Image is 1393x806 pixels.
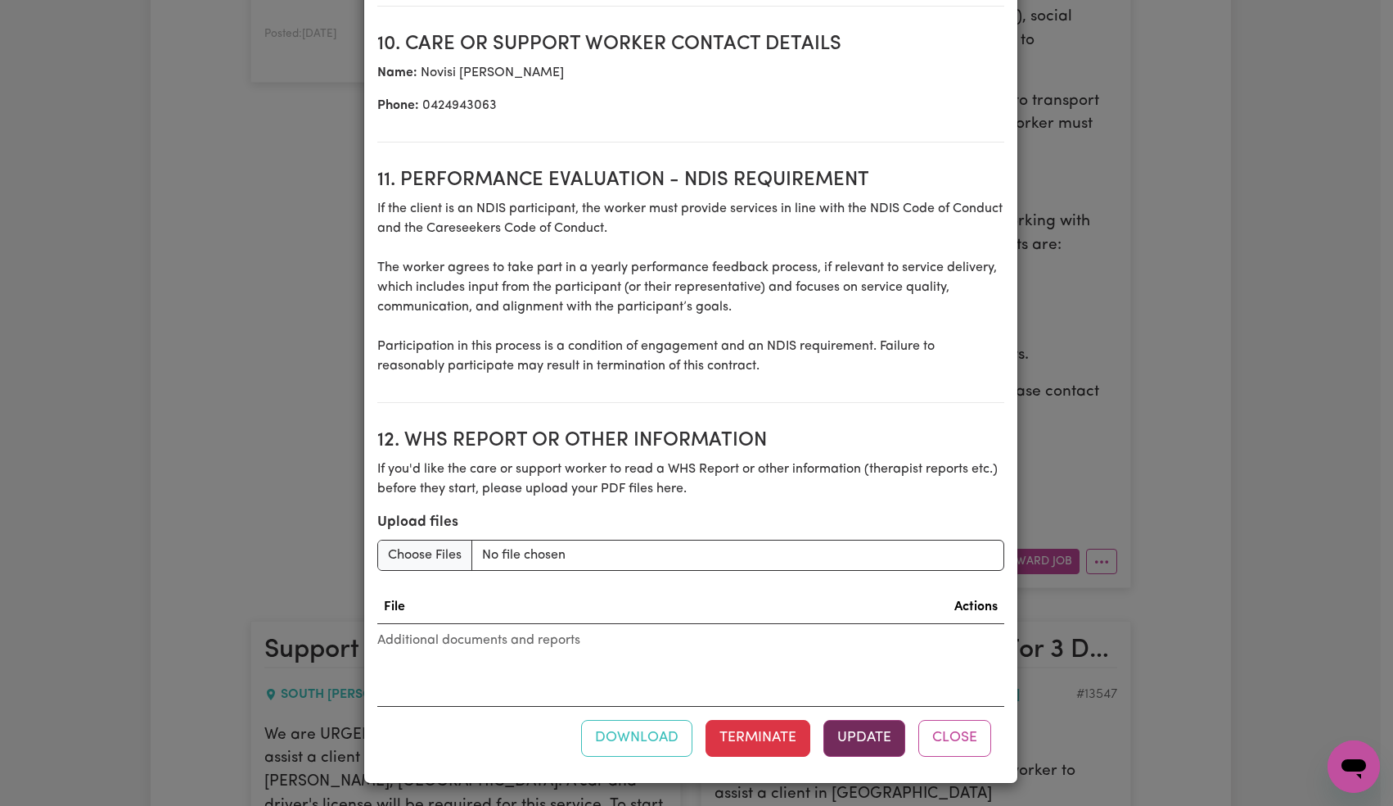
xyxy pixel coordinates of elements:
caption: Additional documents and reports [377,624,1004,657]
b: Phone: [377,99,419,112]
p: Novisi [PERSON_NAME] [377,63,1004,83]
button: Download contract [581,720,692,756]
h2: 12. WHS Report or Other Information [377,429,1004,453]
label: Upload files [377,512,458,533]
th: Actions [614,591,1003,624]
p: 0424943063 [377,96,1004,115]
h2: 10. Care or support worker contact details [377,33,1004,57]
p: If you'd like the care or support worker to read a WHS Report or other information (therapist rep... [377,460,1004,499]
button: Update [823,720,905,756]
iframe: Button to launch messaging window [1328,740,1380,793]
h2: 11. Performance evaluation - NDIS requirement [377,169,1004,192]
p: If the client is an NDIS participant, the worker must provide services in line with the NDIS Code... [377,199,1004,376]
button: Terminate this contract [706,720,810,756]
th: File [377,591,615,624]
button: Close [918,720,991,756]
b: Name: [377,66,417,79]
